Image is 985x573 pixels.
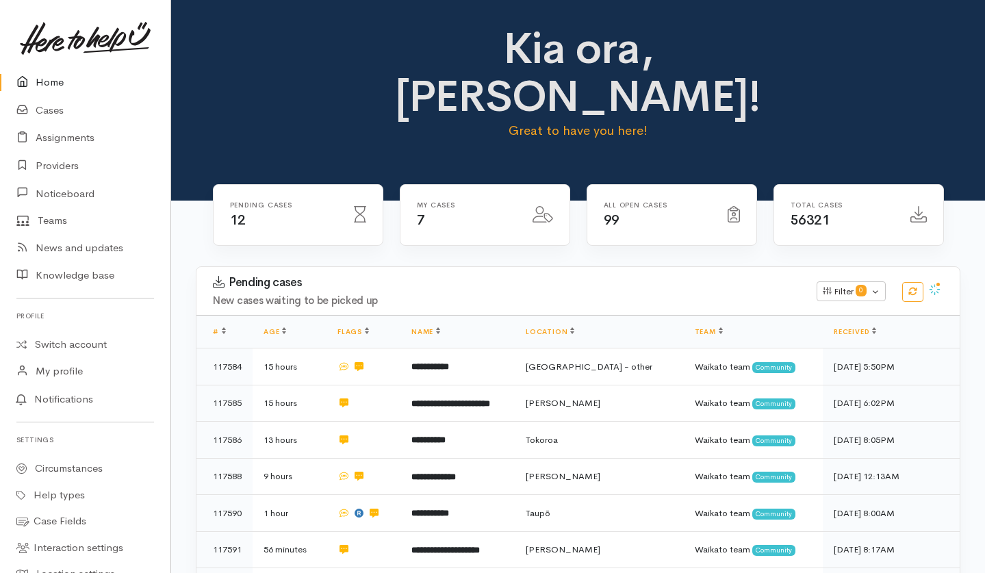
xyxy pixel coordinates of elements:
td: [DATE] 8:00AM [823,495,960,532]
td: 117586 [196,422,253,459]
td: 117590 [196,495,253,532]
span: Community [752,362,795,373]
span: 56321 [791,212,830,229]
span: 99 [604,212,619,229]
span: Community [752,545,795,556]
span: 7 [417,212,425,229]
span: [PERSON_NAME] [526,397,600,409]
button: Filter0 [817,281,886,302]
td: [DATE] 5:50PM [823,348,960,385]
span: Tokoroa [526,434,558,446]
a: Flags [337,327,369,336]
td: 117584 [196,348,253,385]
h6: My cases [417,201,516,209]
span: Community [752,435,795,446]
span: [GEOGRAPHIC_DATA] - other [526,361,652,372]
h1: Kia ora, [PERSON_NAME]! [391,25,765,121]
h4: New cases waiting to be picked up [213,295,800,307]
td: 9 hours [253,458,327,495]
a: Name [411,327,440,336]
td: 1 hour [253,495,327,532]
span: [PERSON_NAME] [526,544,600,555]
a: Received [834,327,876,336]
span: Taupō [526,507,550,519]
h6: Pending cases [230,201,337,209]
td: Waikato team [684,422,823,459]
a: # [213,327,226,336]
td: 56 minutes [253,531,327,568]
span: 12 [230,212,246,229]
span: Community [752,472,795,483]
td: 15 hours [253,348,327,385]
h6: Total cases [791,201,894,209]
h6: Profile [16,307,154,325]
td: 13 hours [253,422,327,459]
p: Great to have you here! [391,121,765,140]
span: Community [752,509,795,520]
td: [DATE] 6:02PM [823,385,960,422]
a: Age [264,327,286,336]
td: Waikato team [684,348,823,385]
span: [PERSON_NAME] [526,470,600,482]
h3: Pending cases [213,276,800,290]
td: 117588 [196,458,253,495]
td: [DATE] 8:05PM [823,422,960,459]
a: Team [695,327,723,336]
td: Waikato team [684,458,823,495]
td: [DATE] 8:17AM [823,531,960,568]
td: 15 hours [253,385,327,422]
h6: All Open cases [604,201,711,209]
td: [DATE] 12:13AM [823,458,960,495]
span: Community [752,398,795,409]
h6: Settings [16,431,154,449]
td: Waikato team [684,531,823,568]
a: Location [526,327,574,336]
span: 0 [856,285,867,296]
td: Waikato team [684,495,823,532]
td: 117585 [196,385,253,422]
td: Waikato team [684,385,823,422]
td: 117591 [196,531,253,568]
